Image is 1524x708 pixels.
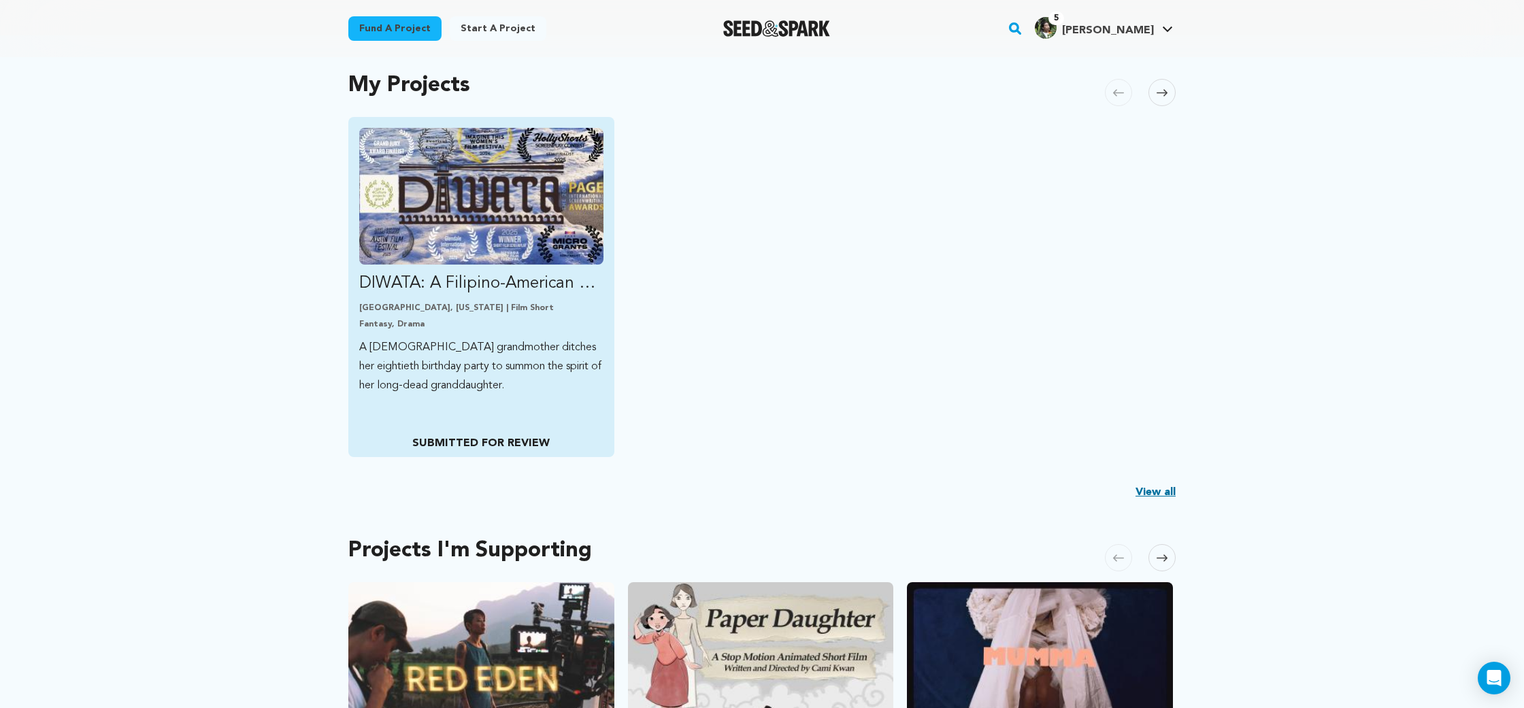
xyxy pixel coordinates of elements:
h2: Projects I'm Supporting [348,541,592,560]
p: DIWATA: A Filipino-American Folktale [359,273,603,294]
img: Seed&Spark Logo Dark Mode [723,20,830,37]
a: Shea F.'s Profile [1032,14,1176,39]
a: Start a project [450,16,546,41]
a: Fund DIWATA: A Filipino-American Folktale [359,128,603,395]
div: Open Intercom Messenger [1478,662,1510,694]
p: [GEOGRAPHIC_DATA], [US_STATE] | Film Short [359,303,603,314]
span: Shea F.'s Profile [1032,14,1176,43]
p: Fantasy, Drama [359,319,603,330]
span: [PERSON_NAME] [1062,25,1154,36]
img: 85a4436b0cd5ff68.jpg [1035,17,1057,39]
h2: My Projects [348,76,470,95]
a: Seed&Spark Homepage [723,20,830,37]
a: View all [1136,484,1176,501]
div: Shea F.'s Profile [1035,17,1154,39]
p: A [DEMOGRAPHIC_DATA] grandmother ditches her eightieth birthday party to summon the spirit of her... [359,338,603,395]
a: Fund a project [348,16,442,41]
span: 5 [1048,12,1064,25]
p: SUBMITTED FOR REVIEW [359,435,603,452]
